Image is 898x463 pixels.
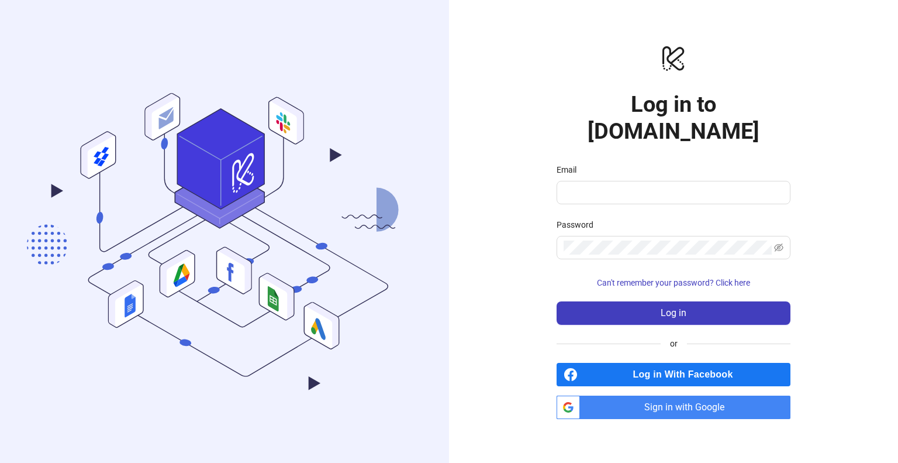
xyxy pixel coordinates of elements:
span: Log in With Facebook [582,363,790,386]
span: Sign in with Google [585,396,790,419]
button: Log in [557,301,790,325]
a: Sign in with Google [557,396,790,419]
span: eye-invisible [774,243,783,252]
a: Log in With Facebook [557,363,790,386]
input: Password [564,241,772,255]
label: Password [557,218,601,231]
span: Log in [661,308,686,318]
span: Can't remember your password? Click here [597,278,750,287]
a: Can't remember your password? Click here [557,278,790,287]
h1: Log in to [DOMAIN_NAME] [557,91,790,145]
button: Can't remember your password? Click here [557,273,790,292]
input: Email [564,186,781,200]
span: or [661,337,687,350]
label: Email [557,163,584,176]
